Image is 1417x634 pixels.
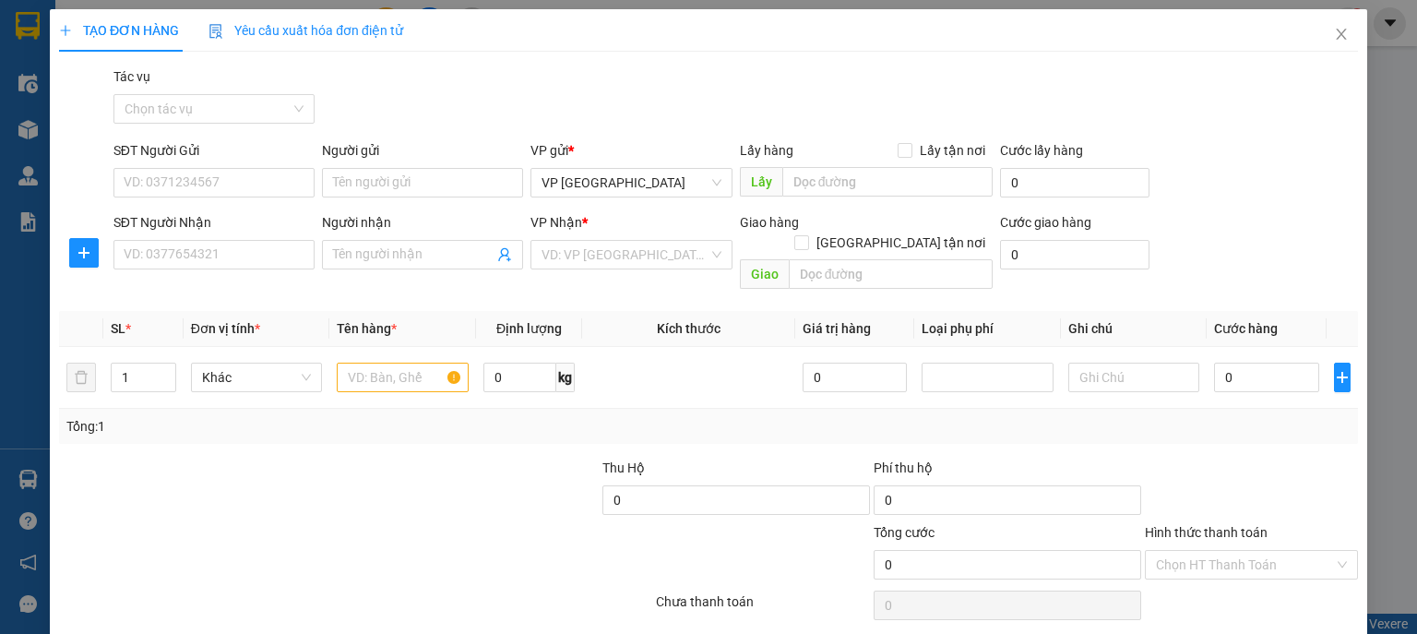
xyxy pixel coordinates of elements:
span: user-add [497,247,512,262]
span: plus [1335,370,1350,385]
img: logo [9,77,44,168]
label: Cước lấy hàng [1000,143,1083,158]
input: 0 [802,363,907,392]
span: Thu Hộ [601,461,644,475]
div: Chưa thanh toán [654,592,871,624]
span: Lấy [739,167,781,197]
span: Lấy hàng [739,143,792,158]
input: Dọc đường [788,259,993,289]
span: Khác [202,364,312,391]
span: Yêu cầu xuất hóa đơn điện tử [208,23,403,38]
span: Đơn vị tính [191,321,260,336]
span: close [1334,27,1349,42]
span: Giao [739,259,788,289]
span: Giao hàng [739,215,798,230]
th: Ghi chú [1061,311,1208,347]
span: up [161,366,172,377]
span: Tên hàng [337,321,397,336]
div: Tổng: 1 [66,416,548,437]
div: Người nhận [322,212,523,233]
div: Người gửi [322,140,523,161]
span: TẠO ĐƠN HÀNG [59,23,179,38]
input: Dọc đường [781,167,993,197]
span: Lấy tận nơi [912,140,993,161]
label: Cước giao hàng [1000,215,1091,230]
label: Hình thức thanh toán [1145,525,1268,540]
button: plus [69,238,99,268]
div: Phí thu hộ [874,458,1141,485]
span: Giá trị hàng [802,321,870,336]
span: [GEOGRAPHIC_DATA] tận nơi [809,233,993,253]
span: SL [111,321,125,336]
input: Cước giao hàng [1000,240,1149,269]
th: Loại phụ phí [914,311,1061,347]
span: VP Đà Nẵng [542,169,720,197]
span: VP Nhận [530,215,582,230]
span: kg [556,363,575,392]
strong: HÃNG XE HẢI HOÀNG GIA [63,18,179,58]
input: Ghi Chú [1068,363,1200,392]
input: Cước lấy hàng [1000,168,1149,197]
span: plus [59,24,72,37]
button: Close [1316,9,1367,61]
div: VP gửi [530,140,732,161]
img: icon [208,24,223,39]
span: Định lượng [496,321,562,336]
strong: PHIẾU GỬI HÀNG [74,135,167,174]
span: 42 [PERSON_NAME] - Vinh - [GEOGRAPHIC_DATA] [48,62,183,110]
span: Decrease Value [155,377,175,391]
button: plus [1334,363,1351,392]
span: Tổng cước [874,525,935,540]
button: delete [66,363,96,392]
label: Tác vụ [113,69,150,84]
span: Kích thước [657,321,720,336]
div: SĐT Người Gửi [113,140,315,161]
span: down [161,379,172,390]
span: plus [70,245,98,260]
span: Cước hàng [1214,321,1278,336]
span: Increase Value [155,364,175,377]
input: VD: Bàn, Ghế [337,363,469,392]
div: SĐT Người Nhận [113,212,315,233]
